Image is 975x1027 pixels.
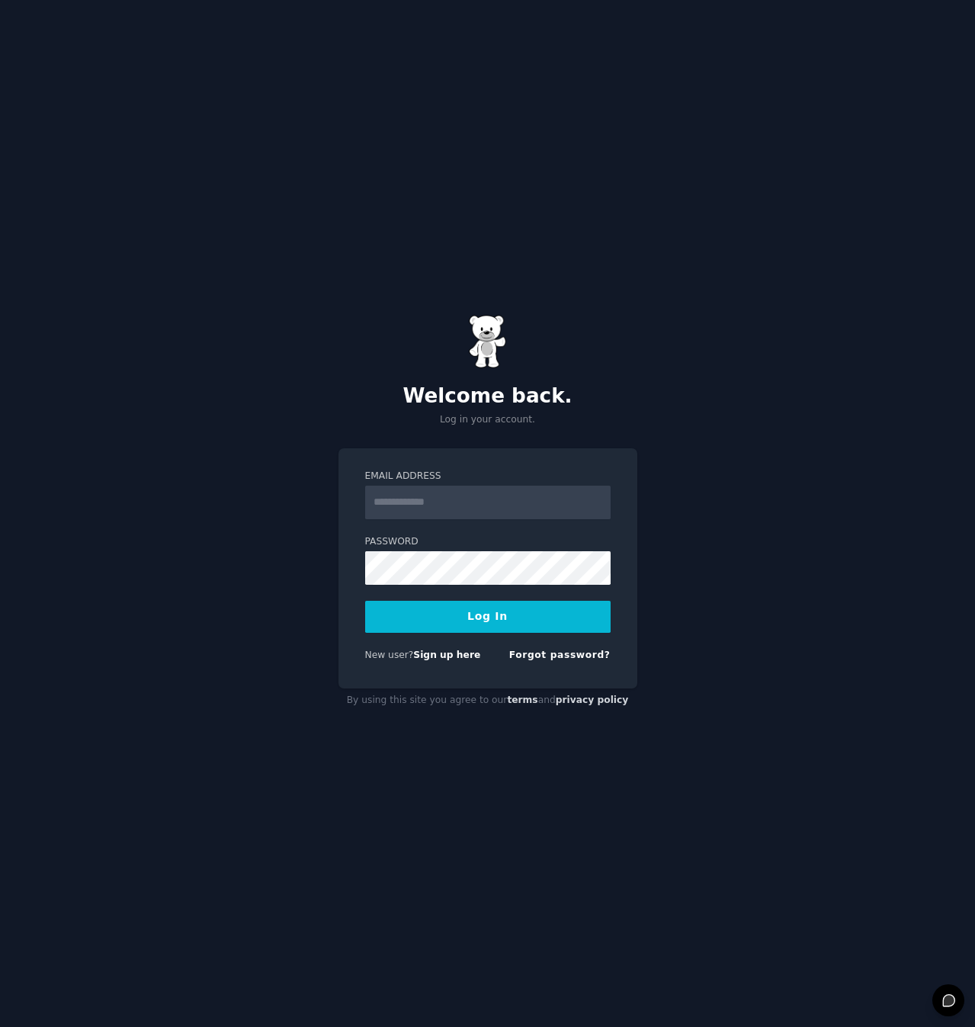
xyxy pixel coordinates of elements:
h2: Welcome back. [338,384,637,409]
a: Forgot password? [509,650,611,660]
a: terms [507,695,537,705]
button: Log In [365,601,611,633]
label: Email Address [365,470,611,483]
label: Password [365,535,611,549]
a: Sign up here [413,650,480,660]
span: New user? [365,650,414,660]
img: Gummy Bear [469,315,507,368]
a: privacy policy [556,695,629,705]
p: Log in your account. [338,413,637,427]
div: By using this site you agree to our and [338,688,637,713]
